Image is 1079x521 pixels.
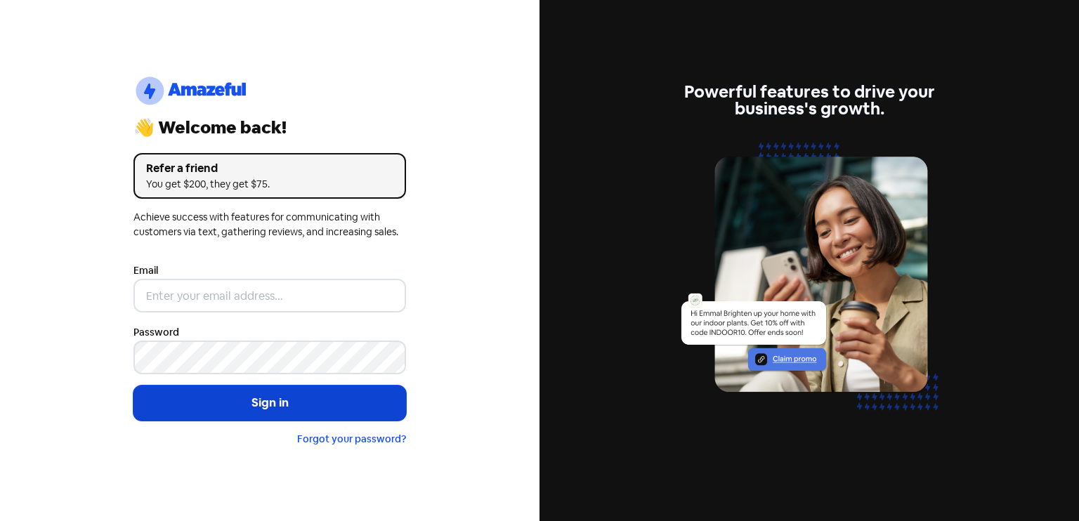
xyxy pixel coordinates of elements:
[133,279,406,312] input: Enter your email address...
[146,177,393,192] div: You get $200, they get $75.
[146,160,393,177] div: Refer a friend
[133,119,406,136] div: 👋 Welcome back!
[673,84,946,117] div: Powerful features to drive your business's growth.
[133,385,406,421] button: Sign in
[133,325,179,340] label: Password
[297,433,406,445] a: Forgot your password?
[133,263,158,278] label: Email
[673,134,946,437] img: text-marketing
[133,210,406,239] div: Achieve success with features for communicating with customers via text, gathering reviews, and i...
